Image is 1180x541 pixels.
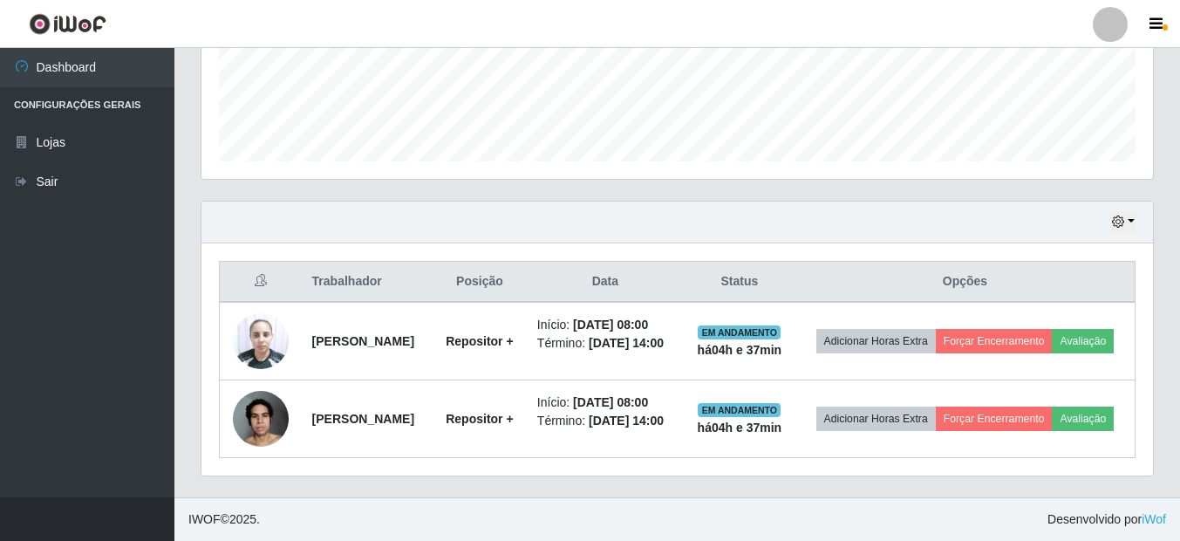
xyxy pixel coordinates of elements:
span: © 2025 . [188,510,260,529]
th: Opções [795,262,1136,303]
li: Término: [537,334,673,353]
time: [DATE] 08:00 [573,395,648,409]
span: EM ANDAMENTO [698,325,781,339]
span: IWOF [188,512,221,526]
strong: Repositor + [446,412,513,426]
li: Início: [537,316,673,334]
button: Adicionar Horas Extra [816,407,936,431]
th: Data [527,262,684,303]
button: Forçar Encerramento [936,407,1053,431]
img: 1751727688296.jpeg [233,381,289,455]
span: EM ANDAMENTO [698,403,781,417]
img: 1739994247557.jpeg [233,304,289,378]
button: Adicionar Horas Extra [816,329,936,353]
strong: há 04 h e 37 min [698,421,782,435]
li: Término: [537,412,673,430]
time: [DATE] 14:00 [589,336,664,350]
li: Início: [537,394,673,412]
strong: [PERSON_NAME] [312,412,414,426]
strong: [PERSON_NAME] [312,334,414,348]
a: iWof [1142,512,1166,526]
button: Avaliação [1052,329,1114,353]
strong: Repositor + [446,334,513,348]
button: Forçar Encerramento [936,329,1053,353]
img: CoreUI Logo [29,13,106,35]
th: Posição [433,262,527,303]
time: [DATE] 08:00 [573,318,648,332]
strong: há 04 h e 37 min [698,343,782,357]
time: [DATE] 14:00 [589,414,664,428]
button: Avaliação [1052,407,1114,431]
th: Status [684,262,795,303]
th: Trabalhador [302,262,433,303]
span: Desenvolvido por [1047,510,1166,529]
